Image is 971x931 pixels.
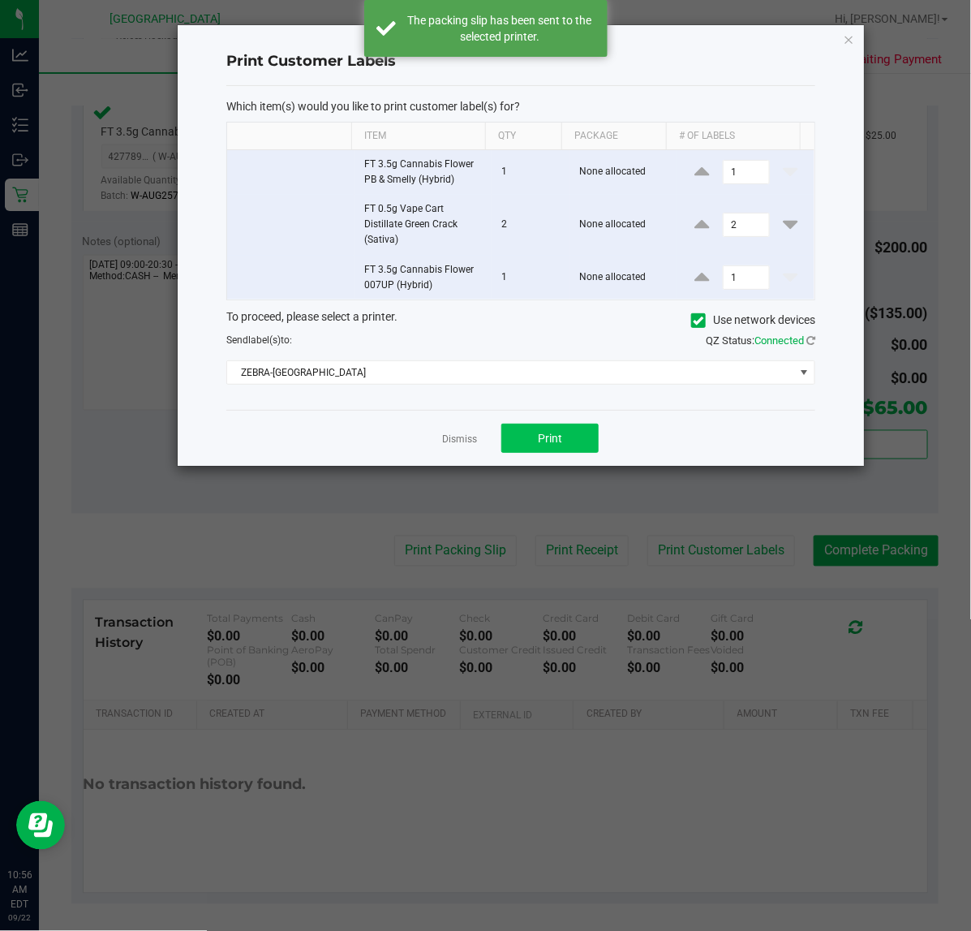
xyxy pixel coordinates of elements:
[666,123,800,150] th: # of labels
[226,334,292,346] span: Send to:
[248,334,281,346] span: label(s)
[492,150,569,195] td: 1
[354,256,492,300] td: FT 3.5g Cannabis Flower 007UP (Hybrid)
[405,12,595,45] div: The packing slip has been sent to the selected printer.
[492,195,569,256] td: 2
[351,123,485,150] th: Item
[226,51,815,72] h4: Print Customer Labels
[16,801,65,850] iframe: Resource center
[561,123,667,150] th: Package
[570,256,678,300] td: None allocated
[485,123,561,150] th: Qty
[354,150,492,195] td: FT 3.5g Cannabis Flower PB & Smelly (Hybrid)
[501,424,599,453] button: Print
[226,99,815,114] p: Which item(s) would you like to print customer label(s) for?
[706,334,815,347] span: QZ Status:
[227,361,794,384] span: ZEBRA-[GEOGRAPHIC_DATA]
[538,432,562,445] span: Print
[492,256,569,300] td: 1
[354,195,492,256] td: FT 0.5g Vape Cart Distillate Green Crack (Sativa)
[691,312,815,329] label: Use network devices
[570,195,678,256] td: None allocated
[214,308,827,333] div: To proceed, please select a printer.
[442,433,477,446] a: Dismiss
[570,150,678,195] td: None allocated
[754,334,804,347] span: Connected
